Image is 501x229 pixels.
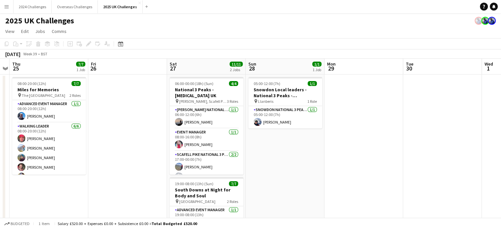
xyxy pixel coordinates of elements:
[152,221,197,226] span: Total Budgeted £520.00
[248,106,322,129] app-card-role: Snowdon National 3 Peaks Walking Leader1/105:00-12:00 (7h)[PERSON_NAME]
[326,65,336,72] span: 29
[170,77,243,175] app-job-card: 06:00-00:00 (18h) (Sun)4/4National 3 Peaks - [MEDICAL_DATA] UK [PERSON_NAME], Scafell Pike and Sn...
[170,87,243,99] h3: National 3 Peaks - [MEDICAL_DATA] UK
[229,181,238,186] span: 7/7
[41,51,47,56] div: BST
[58,221,197,226] div: Salary £520.00 + Expenses £0.00 + Subsistence £0.00 =
[405,65,413,72] span: 30
[52,0,98,13] button: Overseas Challenges
[170,129,243,151] app-card-role: Event Manager1/108:00-16:00 (8h)[PERSON_NAME]
[17,81,46,86] span: 08:00-20:00 (12h)
[254,81,280,86] span: 05:00-12:00 (7h)
[179,99,227,104] span: [PERSON_NAME], Scafell Pike and Snowdon
[12,87,86,93] h3: Miles for Memories
[312,62,321,67] span: 1/1
[36,221,52,226] span: 1 item
[227,199,238,204] span: 2 Roles
[258,99,273,104] span: Llanberis
[76,67,85,72] div: 1 Job
[229,81,238,86] span: 4/4
[484,65,493,72] span: 1
[22,93,65,98] span: The [GEOGRAPHIC_DATA]
[169,65,177,72] span: 27
[307,99,317,104] span: 1 Role
[230,67,242,72] div: 2 Jobs
[170,151,243,183] app-card-role: Scafell Pike National 3 Peaks Walking Leader2/217:00-00:00 (7h)[PERSON_NAME][PERSON_NAME]
[71,81,81,86] span: 7/7
[308,81,317,86] span: 1/1
[14,0,52,13] button: 2024 Challenges
[327,61,336,67] span: Mon
[11,65,20,72] span: 25
[248,77,322,129] app-job-card: 05:00-12:00 (7h)1/1Snowdon Local leaders - National 3 Peaks - [MEDICAL_DATA] UK Llanberis1 RoleSn...
[18,27,31,36] a: Edit
[475,17,483,25] app-user-avatar: Andy Baker
[3,27,17,36] a: View
[481,17,489,25] app-user-avatar: Andy Baker
[98,0,143,13] button: 2025 UK Challenges
[12,100,86,123] app-card-role: Advanced Event Manager1/108:00-20:00 (12h)[PERSON_NAME]
[406,61,413,67] span: Tue
[5,51,20,57] div: [DATE]
[12,77,86,175] app-job-card: 08:00-20:00 (12h)7/7Miles for Memories The [GEOGRAPHIC_DATA]2 RolesAdvanced Event Manager1/108:00...
[485,61,493,67] span: Wed
[91,61,96,67] span: Fri
[170,187,243,199] h3: South Downs at Night for Body and Soul
[52,28,67,34] span: Comms
[313,67,321,72] div: 1 Job
[247,65,256,72] span: 28
[70,93,81,98] span: 2 Roles
[175,81,213,86] span: 06:00-00:00 (18h) (Sun)
[248,61,256,67] span: Sun
[12,61,20,67] span: Thu
[179,199,215,204] span: [GEOGRAPHIC_DATA]
[230,62,243,67] span: 11/11
[248,87,322,99] h3: Snowdon Local leaders - National 3 Peaks - [MEDICAL_DATA] UK
[22,51,38,56] span: Week 39
[90,65,96,72] span: 26
[11,221,30,226] span: Budgeted
[5,28,14,34] span: View
[3,220,31,227] button: Budgeted
[49,27,69,36] a: Comms
[33,27,48,36] a: Jobs
[175,181,213,186] span: 19:00-08:00 (13h) (Sun)
[5,16,74,26] h1: 2025 UK Challenges
[76,62,85,67] span: 7/7
[488,17,496,25] app-user-avatar: Andy Baker
[12,123,86,193] app-card-role: Walking Leader6/608:00-20:00 (12h)[PERSON_NAME][PERSON_NAME][PERSON_NAME][PERSON_NAME][PERSON_NAME]
[170,106,243,129] app-card-role: [PERSON_NAME] National 3 Peaks Walking Leader1/106:00-12:00 (6h)[PERSON_NAME]
[35,28,45,34] span: Jobs
[170,61,177,67] span: Sat
[21,28,29,34] span: Edit
[170,206,243,229] app-card-role: Advanced Event Manager1/119:00-08:00 (13h)[PERSON_NAME]
[227,99,238,104] span: 3 Roles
